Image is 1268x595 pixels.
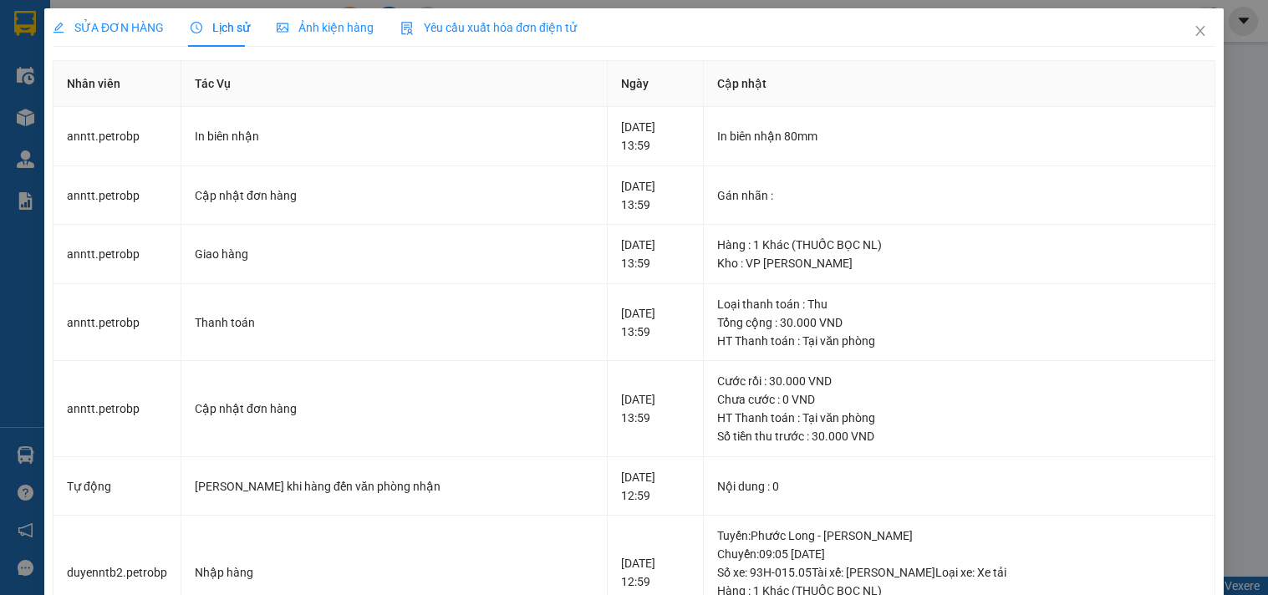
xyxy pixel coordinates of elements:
span: Ảnh kiện hàng [277,21,374,34]
span: edit [53,22,64,33]
td: Tự động [53,457,181,516]
div: [DATE] 13:59 [621,304,690,341]
span: close [1194,24,1207,38]
th: Tác Vụ [181,61,608,107]
th: Nhân viên [53,61,181,107]
div: Chưa cước : 0 VND [717,390,1201,409]
td: anntt.petrobp [53,361,181,457]
td: anntt.petrobp [53,166,181,226]
div: Nhập hàng [195,563,593,582]
div: [DATE] 13:59 [621,390,690,427]
div: [DATE] 13:59 [621,236,690,272]
th: Ngày [608,61,704,107]
td: anntt.petrobp [53,107,181,166]
div: Giao hàng [195,245,593,263]
div: In biên nhận 80mm [717,127,1201,145]
th: Cập nhật [704,61,1215,107]
div: Tổng cộng : 30.000 VND [717,313,1201,332]
div: Cập nhật đơn hàng [195,186,593,205]
span: SỬA ĐƠN HÀNG [53,21,164,34]
span: Yêu cầu xuất hóa đơn điện tử [400,21,577,34]
img: icon [400,22,414,35]
div: In biên nhận [195,127,593,145]
div: [DATE] 13:59 [621,118,690,155]
span: Lịch sử [191,21,250,34]
div: [DATE] 12:59 [621,468,690,505]
button: Close [1177,8,1224,55]
div: Kho : VP [PERSON_NAME] [717,254,1201,272]
div: [DATE] 12:59 [621,554,690,591]
div: [PERSON_NAME] khi hàng đến văn phòng nhận [195,477,593,496]
div: HT Thanh toán : Tại văn phòng [717,332,1201,350]
span: picture [277,22,288,33]
div: Tuyến : Phước Long - [PERSON_NAME] Chuyến: 09:05 [DATE] Số xe: 93H-015.05 Tài xế: [PERSON_NAME] L... [717,526,1201,582]
div: Cước rồi : 30.000 VND [717,372,1201,390]
div: Số tiền thu trước : 30.000 VND [717,427,1201,445]
div: HT Thanh toán : Tại văn phòng [717,409,1201,427]
div: Gán nhãn : [717,186,1201,205]
div: Thanh toán [195,313,593,332]
td: anntt.petrobp [53,225,181,284]
div: Nội dung : 0 [717,477,1201,496]
div: Cập nhật đơn hàng [195,399,593,418]
td: anntt.petrobp [53,284,181,362]
div: [DATE] 13:59 [621,177,690,214]
span: clock-circle [191,22,202,33]
div: Hàng : 1 Khác (THUỐC BỌC NL) [717,236,1201,254]
div: Loại thanh toán : Thu [717,295,1201,313]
